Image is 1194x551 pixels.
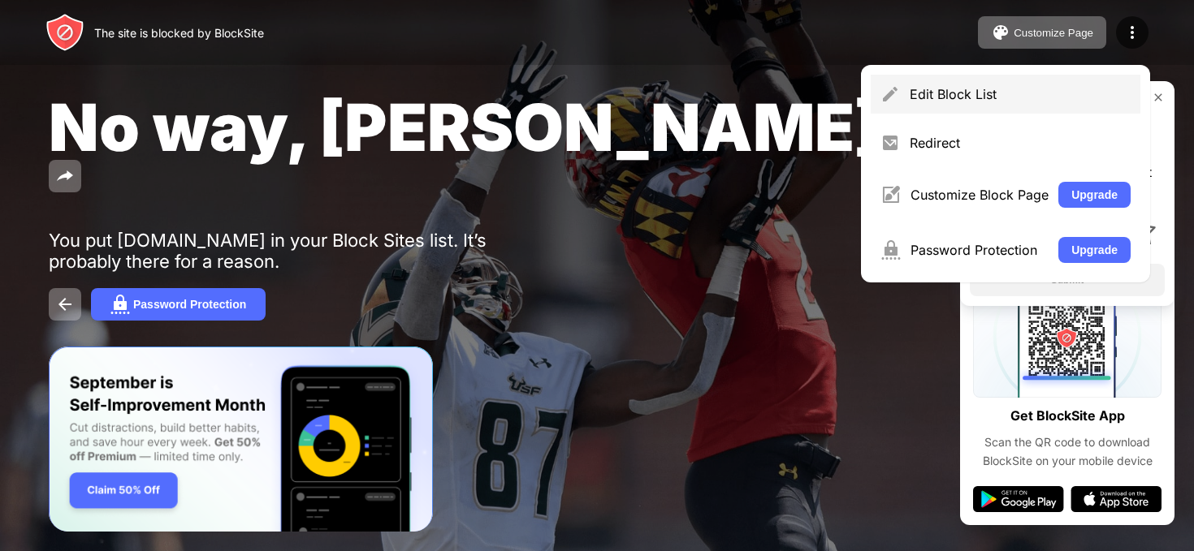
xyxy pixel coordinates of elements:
[1014,27,1093,39] div: Customize Page
[49,347,433,532] iframe: Banner
[45,13,84,52] img: header-logo.svg
[55,295,75,314] img: back.svg
[49,88,904,166] span: No way, [PERSON_NAME].
[1058,182,1131,208] button: Upgrade
[910,135,1131,151] div: Redirect
[49,230,551,272] div: You put [DOMAIN_NAME] in your Block Sites list. It’s probably there for a reason.
[1058,237,1131,263] button: Upgrade
[1152,91,1165,104] img: rate-us-close.svg
[1010,404,1125,428] div: Get BlockSite App
[1071,486,1162,512] img: app-store.svg
[978,16,1106,49] button: Customize Page
[880,240,901,260] img: menu-password.svg
[91,288,266,321] button: Password Protection
[1123,23,1142,42] img: menu-icon.svg
[880,185,901,204] img: menu-customize.svg
[910,86,1131,102] div: Edit Block List
[880,133,900,153] img: menu-redirect.svg
[110,295,130,314] img: password.svg
[911,187,1049,203] div: Customize Block Page
[55,166,75,186] img: share.svg
[991,23,1010,42] img: pallet.svg
[973,433,1162,470] div: Scan the QR code to download BlockSite on your mobile device
[94,26,264,40] div: The site is blocked by BlockSite
[911,242,1049,258] div: Password Protection
[133,298,246,311] div: Password Protection
[973,486,1064,512] img: google-play.svg
[880,84,900,104] img: menu-pencil.svg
